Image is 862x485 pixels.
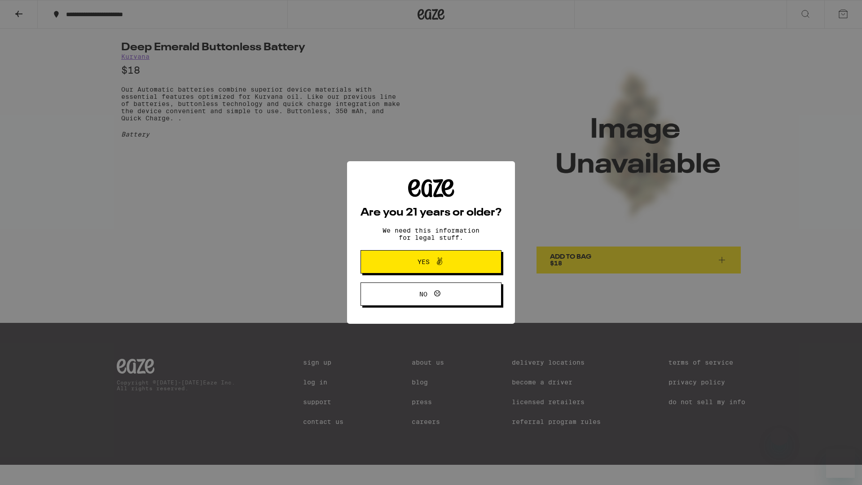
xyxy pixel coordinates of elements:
[375,227,487,241] p: We need this information for legal stuff.
[419,291,427,297] span: No
[418,259,430,265] span: Yes
[770,428,788,445] iframe: Close message
[361,207,501,218] h2: Are you 21 years or older?
[361,250,501,273] button: Yes
[826,449,855,478] iframe: Button to launch messaging window
[361,282,501,306] button: No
